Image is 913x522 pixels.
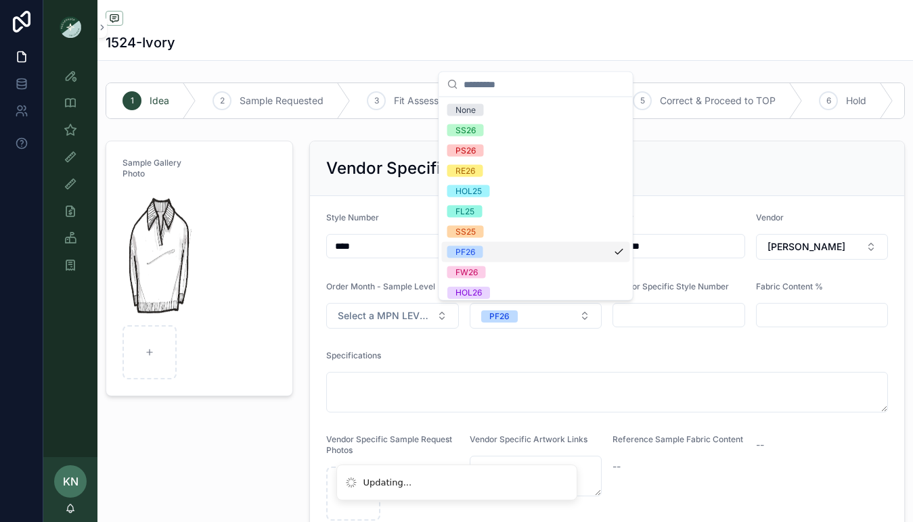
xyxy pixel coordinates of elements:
[660,94,776,108] span: Correct & Proceed to TOP
[455,266,478,279] div: FW26
[326,212,379,222] span: Style Number
[326,281,435,291] span: Order Month - Sample Level
[43,54,97,295] div: scrollable content
[455,287,482,299] div: HOL26
[394,94,461,108] span: Fit Assessment
[613,281,729,291] span: Vendor Specific Style Number
[846,94,866,108] span: Hold
[63,473,79,490] span: KN
[363,476,412,490] div: Updating...
[756,438,764,452] span: --
[767,240,845,254] span: [PERSON_NAME]
[326,350,381,360] span: Specifications
[455,165,475,177] div: RE26
[326,303,458,329] button: Select Button
[455,206,474,218] div: FL25
[326,434,452,455] span: Vendor Specific Sample Request Photos
[455,246,475,258] div: PF26
[756,234,888,260] button: Select Button
[756,281,823,291] span: Fabric Content %
[338,309,430,323] span: Select a MPN LEVEL ORDER MONTH
[489,310,510,323] div: PF26
[220,95,225,106] span: 2
[240,94,324,108] span: Sample Requested
[455,226,476,238] div: SS25
[470,303,602,329] button: Select Button
[131,95,134,106] span: 1
[374,95,379,106] span: 3
[439,97,633,300] div: Suggestions
[826,95,831,106] span: 6
[756,212,784,222] span: Vendor
[613,460,621,473] span: --
[106,33,175,52] h1: 1524-Ivory
[640,95,645,106] span: 5
[60,16,81,38] img: App logo
[455,104,476,116] div: None
[455,145,476,157] div: PS26
[123,190,194,320] img: Screenshot-2025-10-08-at-10.27.58-AM.png
[613,434,743,444] span: Reference Sample Fabric Content
[326,158,569,179] h2: Vendor Specific Sample Details
[455,124,476,137] div: SS26
[455,185,482,197] div: HOL25
[470,434,587,444] span: Vendor Specific Artwork Links
[150,94,169,108] span: Idea
[123,158,181,179] span: Sample Gallery Photo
